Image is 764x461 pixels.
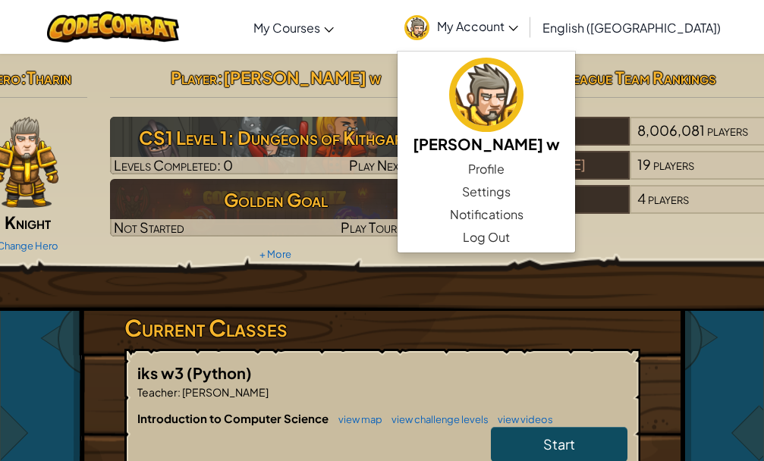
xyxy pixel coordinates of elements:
span: Not Started [114,218,184,236]
span: players [707,121,748,139]
h5: [PERSON_NAME] w [413,132,560,155]
a: My Courses [246,7,341,48]
a: My Account [397,3,526,51]
img: CodeCombat logo [47,11,180,42]
span: players [648,190,689,207]
span: [PERSON_NAME] [181,385,269,399]
a: + More [259,248,291,260]
h3: Current Classes [124,311,640,345]
span: Play Next Level [349,156,438,174]
span: 19 [637,155,651,173]
a: view videos [490,413,553,425]
span: Teacher [137,385,178,399]
span: : [178,385,181,399]
a: Profile [398,158,575,180]
span: AI League Team Rankings [544,67,716,88]
span: Knight [5,212,51,233]
a: Notifications [398,203,575,226]
img: avatar [404,15,429,40]
span: English ([GEOGRAPHIC_DATA]) [542,20,721,36]
a: Log Out [398,226,575,249]
span: Play Tournament [341,218,438,236]
span: My Courses [253,20,320,36]
span: [PERSON_NAME] w [223,67,381,88]
a: English ([GEOGRAPHIC_DATA]) [535,7,728,48]
h3: CS1 Level 1: Dungeons of Kithgard [110,121,442,155]
span: (Python) [187,363,252,382]
a: view map [331,413,382,425]
span: players [653,155,694,173]
a: Golden GoalNot StartedPlay Tournament [110,179,442,237]
span: Introduction to Computer Science [137,411,331,425]
img: Golden Goal [110,179,442,237]
a: Play Next Level [110,117,442,174]
img: CS1 Level 1: Dungeons of Kithgard [110,117,442,174]
span: : [20,67,27,88]
span: Start [543,435,575,453]
span: iks w3 [137,363,187,382]
h3: Golden Goal [110,183,442,217]
a: [PERSON_NAME] w [398,55,575,158]
span: Player [171,67,217,88]
span: Notifications [450,205,523,224]
a: Settings [398,180,575,203]
a: view challenge levels [384,413,489,425]
span: My Account [437,18,518,34]
span: Levels Completed: 0 [114,156,233,174]
span: 4 [637,190,646,207]
span: : [217,67,223,88]
span: 8,006,081 [637,121,705,139]
img: avatar [449,58,523,132]
span: Tharin [27,67,71,88]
